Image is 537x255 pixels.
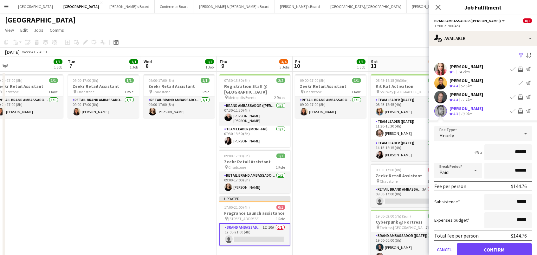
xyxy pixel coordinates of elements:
h3: Job Fulfilment [429,3,537,11]
button: [GEOGRAPHIC_DATA] [13,0,58,13]
h3: Zeekr Retail Assistant [371,173,442,179]
a: Edit [18,26,30,34]
span: 1 Role [428,179,437,184]
div: 14.2km [456,69,471,75]
div: 3 Jobs [280,65,289,69]
app-card-role: Team Leader (Mon - Fri)1/107:30-13:30 (6h)[PERSON_NAME] [219,126,290,147]
app-card-role: Team Leader ([DATE])1/114:15-18:15 (4h)[PERSON_NAME] [371,140,442,161]
span: 3 Roles [426,89,437,94]
span: 09:00-17:00 (8h) [149,78,174,83]
span: 9 [218,62,227,69]
span: Paid [439,169,449,175]
span: 1 Role [125,89,134,94]
div: 13.9km [459,111,474,117]
app-card-role: RETAIL Brand Ambassador (Mon - Fri)1/109:00-17:00 (8h)[PERSON_NAME] [219,172,290,193]
app-job-card: 09:00-17:00 (8h)0/1Zeekr Retail Assistant Chadstone1 RoleRETAIL Brand Ambassador ([DATE])3A0/109:... [371,164,442,207]
div: AEST [39,49,48,54]
span: View [5,27,14,33]
div: $144.76 [511,183,527,189]
div: 1 Job [205,65,214,69]
span: Chadstone [380,179,398,184]
span: 08:45-18:15 (9h30m) [376,78,409,83]
div: $144.76 [511,232,527,239]
h3: Kit Kat Activation [371,83,442,89]
span: 4.4 [453,97,458,102]
span: 0/1 [523,18,532,23]
span: 17:00-21:00 (4h) [224,205,250,210]
div: 11.7km [459,97,474,103]
span: Chadstone [1,89,19,94]
span: 09:00-17:00 (8h) [300,78,326,83]
span: 1 Role [352,89,361,94]
div: 3 Jobs [429,65,441,69]
div: 1 Job [54,65,62,69]
span: Chadstone [153,89,171,94]
span: Brand Ambassador (Mon - Fri) [434,18,501,23]
div: [PERSON_NAME] [450,106,483,111]
h3: Fragrance Launch assistance [219,210,290,216]
h3: Zeekr Retail Assistant [144,83,215,89]
span: Chadstone [77,89,95,94]
span: 09:00-17:00 (8h) [376,167,402,172]
div: Available [429,31,537,46]
button: [PERSON_NAME] & [PERSON_NAME]'s Board [194,0,275,13]
span: Hourly [439,132,454,139]
h3: Cyberpunk @ Fortress [371,219,442,225]
div: 17:00-21:00 (4h) [434,23,532,28]
span: 1/1 [129,59,138,64]
button: Brand Ambassador ([PERSON_NAME]) [434,18,506,23]
span: 2 Roles [275,95,285,100]
div: [PERSON_NAME] [450,92,483,97]
div: 1 Job [357,65,365,69]
div: 09:00-17:00 (8h)1/1Zeekr Retail Assistant Chadstone1 RoleRETAIL Brand Ambassador (Mon - Fri)1/109... [68,74,139,118]
div: Fee per person [434,183,466,189]
app-card-role: RETAIL Brand Ambassador (Mon - Fri)1/109:00-17:00 (8h)[PERSON_NAME] [68,96,139,118]
button: Conference Board [155,0,194,13]
span: Tue [68,59,75,64]
span: 7 [67,62,75,69]
span: 1 Role [49,89,58,94]
h3: Zeekr Retail Assistant [219,159,290,165]
div: 1 Job [130,65,138,69]
app-job-card: Updated17:00-21:00 (4h)0/1Fragrance Launch assistance [STREET_ADDRESS]1 RoleBrand Ambassador ([PE... [219,196,290,246]
span: 1/1 [125,78,134,83]
span: 09:00-17:00 (8h) [73,78,99,83]
div: [PERSON_NAME] [450,64,483,69]
span: 0/1 [276,205,285,210]
span: Wed [144,59,152,64]
a: Comms [47,26,67,34]
app-card-role: RETAIL Brand Ambassador ([DATE])3A0/109:00-17:00 (8h) [371,186,442,207]
span: 2/2 [276,78,285,83]
span: 1/1 [49,78,58,83]
span: Edit [20,27,28,33]
span: Jobs [34,27,43,33]
app-card-role: RETAIL Brand Ambassador (Mon - Fri)1/109:00-17:00 (8h)[PERSON_NAME] [144,96,215,118]
span: 11 [370,62,378,69]
span: 3/3 [428,78,437,83]
div: 09:00-17:00 (8h)1/1Zeekr Retail Assistant Chadstone1 RoleRETAIL Brand Ambassador (Mon - Fri)1/109... [219,150,290,193]
div: [PERSON_NAME] [450,78,483,83]
app-job-card: 09:00-17:00 (8h)1/1Zeekr Retail Assistant Chadstone1 RoleRETAIL Brand Ambassador (Mon - Fri)1/109... [295,74,366,118]
span: 07:30-13:30 (6h) [224,78,250,83]
app-card-role: RETAIL Brand Ambassador (Mon - Fri)1/109:00-17:00 (8h)[PERSON_NAME] [295,96,366,118]
app-card-role: Team Leader ([DATE])1/111:30-15:30 (4h)[PERSON_NAME] [371,118,442,140]
span: 8/8 [428,214,437,219]
app-job-card: 08:45-18:15 (9h30m)3/3Kit Kat Activation Spillway [GEOGRAPHIC_DATA] - [GEOGRAPHIC_DATA]3 RolesTea... [371,74,442,161]
span: 09:00-17:00 (8h) [224,154,250,158]
app-card-role: Brand Ambassador ([PERSON_NAME])1/107:30-11:30 (4h)[PERSON_NAME] [PERSON_NAME] [219,102,290,126]
span: 19:00-02:00 (7h) (Sun) [376,214,411,219]
label: Subsistence [434,199,460,205]
span: 7 Roles [426,225,437,230]
span: 1/1 [205,59,214,64]
span: 1/1 [54,59,62,64]
span: Chadstone [304,89,322,94]
span: [STREET_ADDRESS] [229,216,260,221]
span: 1 Role [276,216,285,221]
app-job-card: 09:00-17:00 (8h)1/1Zeekr Retail Assistant Chadstone1 RoleRETAIL Brand Ambassador (Mon - Fri)1/109... [144,74,215,118]
app-job-card: 07:30-13:30 (6h)2/2Registration Staff @ [GEOGRAPHIC_DATA] Metropolis Events2 RolesBrand Ambassado... [219,74,290,147]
